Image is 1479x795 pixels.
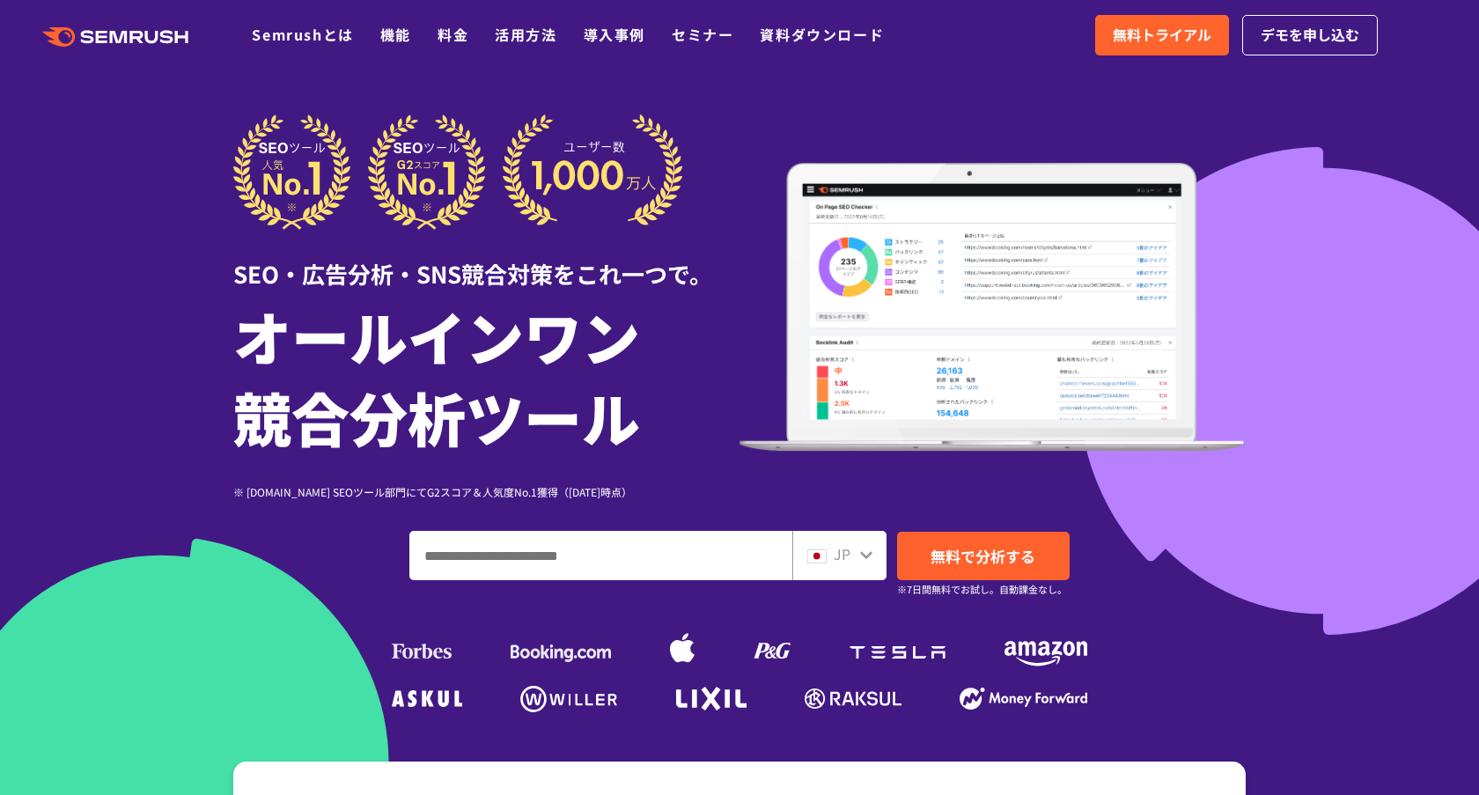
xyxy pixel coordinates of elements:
a: 無料トライアル [1095,15,1229,55]
a: デモを申し込む [1242,15,1378,55]
h1: オールインワン 競合分析ツール [233,295,739,457]
a: 導入事例 [584,24,645,45]
a: セミナー [672,24,733,45]
a: 資料ダウンロード [760,24,884,45]
a: 機能 [380,24,411,45]
span: デモを申し込む [1261,24,1359,47]
span: 無料トライアル [1113,24,1211,47]
div: ※ [DOMAIN_NAME] SEOツール部門にてG2スコア＆人気度No.1獲得（[DATE]時点） [233,483,739,500]
div: SEO・広告分析・SNS競合対策をこれ一つで。 [233,230,739,291]
a: 活用方法 [495,24,556,45]
span: 無料で分析する [931,545,1035,567]
input: ドメイン、キーワードまたはURLを入力してください [410,532,791,579]
span: JP [834,543,850,564]
a: 無料で分析する [897,532,1070,580]
a: 料金 [438,24,468,45]
small: ※7日間無料でお試し。自動課金なし。 [897,581,1067,598]
a: Semrushとは [252,24,353,45]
